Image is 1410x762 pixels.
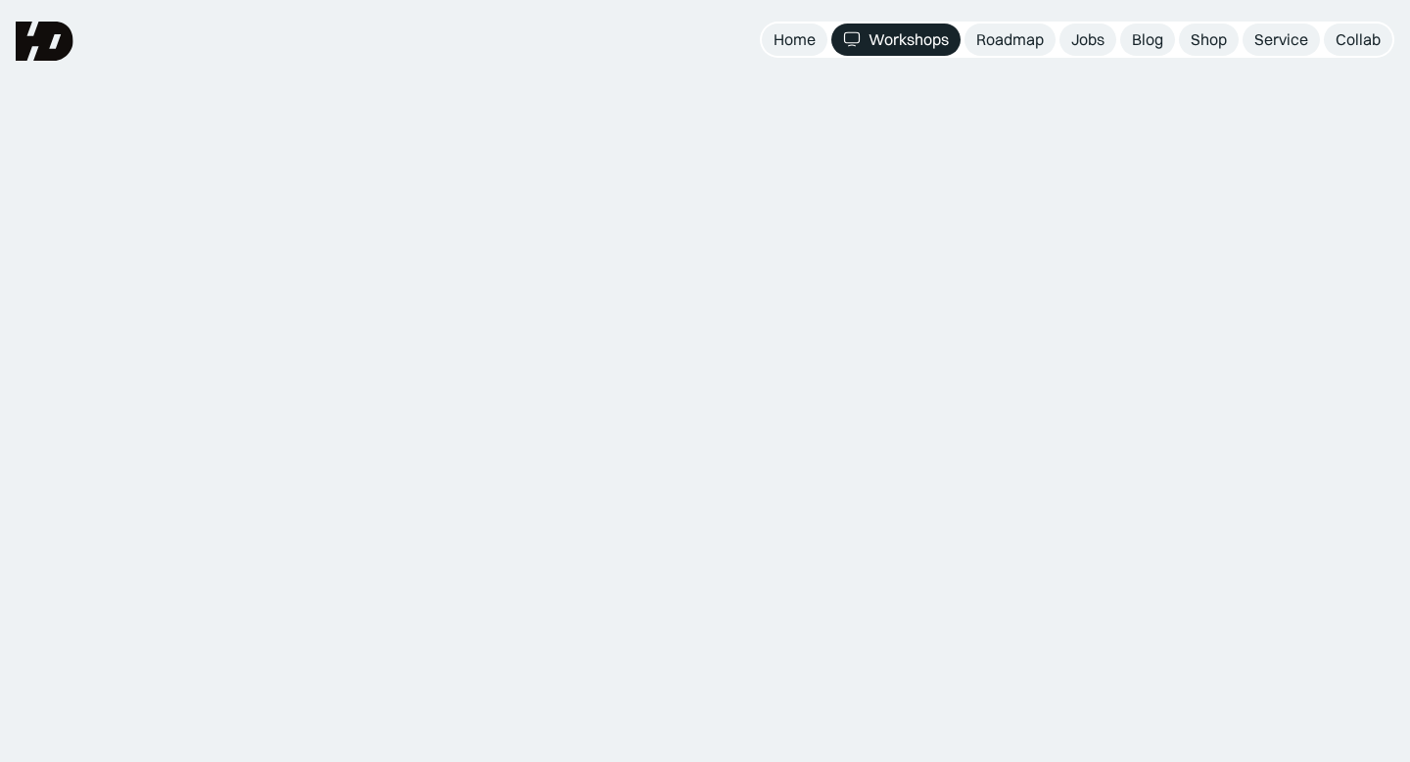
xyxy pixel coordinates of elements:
[964,24,1056,56] a: Roadmap
[1059,24,1116,56] a: Jobs
[1120,24,1175,56] a: Blog
[1243,24,1320,56] a: Service
[1071,29,1104,50] div: Jobs
[1191,29,1227,50] div: Shop
[1132,29,1163,50] div: Blog
[1336,29,1381,50] div: Collab
[1324,24,1392,56] a: Collab
[1179,24,1239,56] a: Shop
[831,24,961,56] a: Workshops
[762,24,827,56] a: Home
[774,29,816,50] div: Home
[869,29,949,50] div: Workshops
[976,29,1044,50] div: Roadmap
[1254,29,1308,50] div: Service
